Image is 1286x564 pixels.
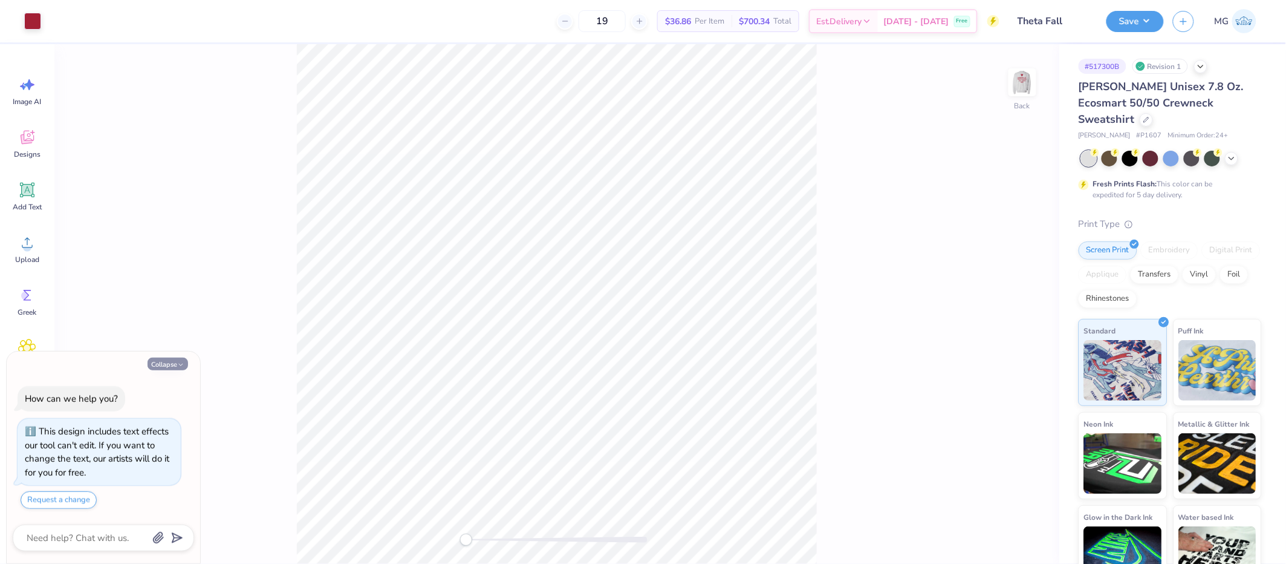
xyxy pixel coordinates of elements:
button: Collapse [148,358,188,370]
img: Back [1010,70,1034,94]
span: Standard [1084,324,1116,337]
div: This color can be expedited for 5 day delivery. [1093,179,1242,200]
div: How can we help you? [25,393,118,405]
span: Designs [14,149,41,159]
span: Glow in the Dark Ink [1084,511,1153,523]
div: Screen Print [1079,241,1137,260]
span: Water based Ink [1179,511,1235,523]
span: Upload [15,255,39,264]
div: Back [1015,100,1030,111]
button: Request a change [21,491,97,509]
img: Puff Ink [1179,340,1257,401]
img: Mary Grace [1232,9,1256,33]
div: Foil [1220,266,1249,284]
div: Revision 1 [1132,59,1188,74]
span: Neon Ink [1084,418,1114,430]
span: [PERSON_NAME] Unisex 7.8 Oz. Ecosmart 50/50 Crewneck Sweatshirt [1079,79,1244,126]
span: $36.86 [665,15,691,28]
div: Applique [1079,266,1127,284]
a: MG [1209,9,1262,33]
img: Metallic & Glitter Ink [1179,433,1257,494]
span: Greek [18,307,37,317]
div: Accessibility label [460,534,472,546]
div: Vinyl [1183,266,1216,284]
span: [PERSON_NAME] [1079,131,1131,141]
div: Transfers [1131,266,1179,284]
div: Rhinestones [1079,290,1137,308]
span: Total [773,15,791,28]
input: Untitled Design [1008,9,1097,33]
img: Standard [1084,340,1162,401]
div: # 517300B [1079,59,1126,74]
span: Est. Delivery [816,15,862,28]
span: Add Text [13,202,42,212]
div: Embroidery [1141,241,1198,260]
div: Digital Print [1202,241,1261,260]
div: This design includes text effects our tool can't edit. If you want to change the text, our artist... [25,425,169,479]
span: Minimum Order: 24 + [1168,131,1229,141]
span: Puff Ink [1179,324,1204,337]
img: Neon Ink [1084,433,1162,494]
span: # P1607 [1137,131,1162,141]
strong: Fresh Prints Flash: [1093,179,1157,189]
span: $700.34 [739,15,770,28]
input: – – [579,10,626,32]
button: Save [1106,11,1164,32]
span: Metallic & Glitter Ink [1179,418,1250,430]
span: MG [1215,15,1229,28]
span: Per Item [695,15,724,28]
span: Image AI [13,97,42,107]
span: Free [956,17,968,25]
div: Print Type [1079,217,1262,231]
span: [DATE] - [DATE] [884,15,949,28]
